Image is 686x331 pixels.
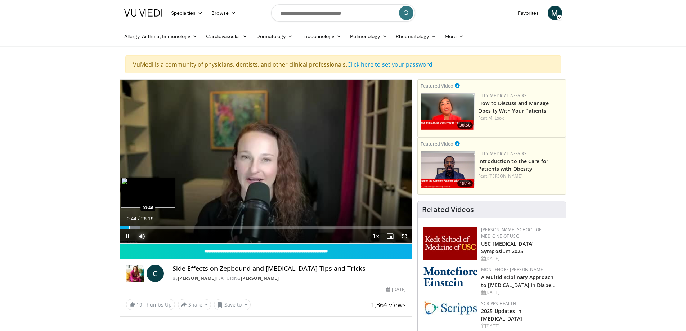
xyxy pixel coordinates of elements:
a: [PERSON_NAME] [241,275,279,281]
a: 19:14 [421,151,475,188]
a: Montefiore [PERSON_NAME] [481,267,544,273]
button: Enable picture-in-picture mode [383,229,397,243]
a: M. Look [488,115,504,121]
img: b0142b4c-93a1-4b58-8f91-5265c282693c.png.150x105_q85_autocrop_double_scale_upscale_version-0.2.png [423,267,477,286]
span: 0:44 [127,216,136,222]
a: 19 Thumbs Up [126,299,175,310]
div: Progress Bar [120,226,412,229]
a: [PERSON_NAME] [178,275,216,281]
button: Mute [135,229,149,243]
img: acc2e291-ced4-4dd5-b17b-d06994da28f3.png.150x105_q85_crop-smart_upscale.png [421,151,475,188]
a: Cardiovascular [202,29,252,44]
a: USC [MEDICAL_DATA] Symposium 2025 [481,240,534,255]
small: Featured Video [421,140,453,147]
div: Feat. [478,115,563,121]
small: Featured Video [421,82,453,89]
video-js: Video Player [120,80,412,244]
button: Fullscreen [397,229,412,243]
h4: Side Effects on Zepbound and [MEDICAL_DATA] Tips and Tricks [172,265,406,273]
div: [DATE] [481,255,560,262]
a: 30:56 [421,93,475,130]
div: [DATE] [481,289,560,296]
div: By FEATURING [172,275,406,282]
a: Pulmonology [346,29,391,44]
a: Allergy, Asthma, Immunology [120,29,202,44]
span: 19:14 [457,180,473,187]
img: c98a6a29-1ea0-4bd5-8cf5-4d1e188984a7.png.150x105_q85_crop-smart_upscale.png [421,93,475,130]
div: [DATE] [386,286,406,293]
a: Dermatology [252,29,297,44]
span: 30:56 [457,122,473,129]
div: VuMedi is a community of physicians, dentists, and other clinical professionals. [125,55,561,73]
a: Lilly Medical Affairs [478,151,527,157]
button: Save to [214,299,251,310]
img: image.jpeg [121,178,175,208]
a: Specialties [167,6,207,20]
a: Click here to set your password [347,61,432,68]
button: Share [178,299,211,310]
a: More [440,29,468,44]
span: 1,864 views [371,300,406,309]
a: How to Discuss and Manage Obesity With Your Patients [478,100,549,114]
button: Pause [120,229,135,243]
h4: Related Videos [422,205,474,214]
img: Dr. Carolynn Francavilla [126,265,144,282]
a: M [548,6,562,20]
a: Introduction to the Care for Patients with Obesity [478,158,548,172]
span: / [138,216,140,222]
a: Rheumatology [391,29,440,44]
a: Lilly Medical Affairs [478,93,527,99]
a: [PERSON_NAME] [488,173,523,179]
img: 7b941f1f-d101-407a-8bfa-07bd47db01ba.png.150x105_q85_autocrop_double_scale_upscale_version-0.2.jpg [423,227,477,260]
div: [DATE] [481,323,560,329]
a: A Multidisciplinary Approach to [MEDICAL_DATA] in Diabe… [481,274,556,288]
a: Browse [207,6,240,20]
a: Favorites [514,6,543,20]
span: 26:19 [141,216,153,222]
span: 19 [136,301,142,308]
a: Scripps Health [481,300,516,307]
input: Search topics, interventions [271,4,415,22]
a: [PERSON_NAME] School of Medicine of USC [481,227,541,239]
img: VuMedi Logo [124,9,162,17]
div: Feat. [478,173,563,179]
a: C [147,265,164,282]
a: 2025 Updates in [MEDICAL_DATA] [481,308,522,322]
a: Endocrinology [297,29,346,44]
button: Playback Rate [368,229,383,243]
img: c9f2b0b7-b02a-4276-a72a-b0cbb4230bc1.jpg.150x105_q85_autocrop_double_scale_upscale_version-0.2.jpg [423,300,477,315]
